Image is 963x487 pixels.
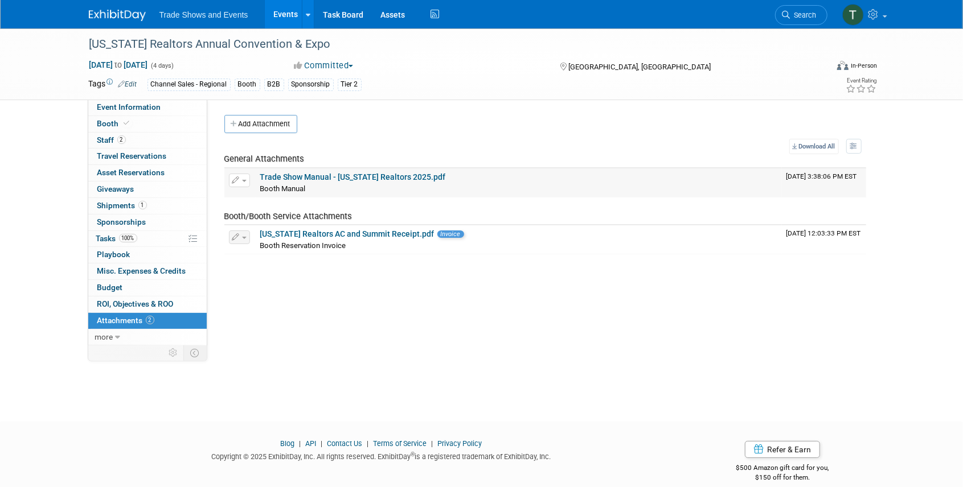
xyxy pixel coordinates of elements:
span: Asset Reservations [97,168,165,177]
a: Privacy Policy [437,439,482,448]
span: Trade Shows and Events [159,10,248,19]
a: Booth [88,116,207,132]
div: [US_STATE] Realtors Annual Convention & Expo [85,34,810,55]
span: Event Information [97,102,161,112]
div: $500 Amazon gift card for you, [691,456,875,482]
span: (4 days) [150,62,174,69]
a: Terms of Service [373,439,427,448]
span: Tasks [96,234,137,243]
i: Booth reservation complete [124,120,130,126]
a: Search [775,5,827,25]
div: In-Person [850,61,877,70]
a: Event Information [88,100,207,115]
a: API [305,439,316,448]
span: Sponsorships [97,217,146,226]
a: Contact Us [327,439,362,448]
a: Budget [88,280,207,296]
div: Event Format [760,59,878,76]
span: | [296,439,304,448]
span: to [113,60,124,69]
div: Booth [235,79,260,90]
span: [GEOGRAPHIC_DATA], [GEOGRAPHIC_DATA] [568,63,711,71]
span: Travel Reservations [97,151,167,160]
span: Upload Timestamp [786,229,861,237]
td: Upload Timestamp [782,225,866,254]
div: Channel Sales - Regional [147,79,231,90]
div: $150 off for them. [691,473,875,482]
span: 1 [138,201,147,209]
span: | [364,439,371,448]
a: Tasks100% [88,231,207,247]
sup: ® [411,451,415,457]
a: Refer & Earn [745,441,820,458]
div: Event Rating [846,78,876,84]
button: Committed [290,60,358,72]
span: more [95,332,113,341]
span: Booth Manual [260,184,306,193]
a: Giveaways [88,181,207,197]
a: more [88,329,207,345]
img: Tiff Wagner [842,4,864,26]
span: Upload Timestamp [786,172,857,180]
img: Format-Inperson.png [837,61,849,70]
span: Booth Reservation Invoice [260,241,346,250]
div: Copyright © 2025 ExhibitDay, Inc. All rights reserved. ExhibitDay is a registered trademark of Ex... [89,449,674,462]
span: Playbook [97,250,130,259]
a: Playbook [88,247,207,263]
span: Staff [97,135,126,145]
img: ExhibitDay [89,10,146,21]
span: Booth [97,119,132,128]
td: Toggle Event Tabs [183,345,207,360]
a: Staff2 [88,133,207,148]
span: Attachments [97,316,154,325]
span: Invoice [437,230,464,238]
a: ROI, Objectives & ROO [88,296,207,312]
a: Edit [118,80,137,88]
a: Asset Reservations [88,165,207,181]
span: Shipments [97,201,147,210]
span: Giveaways [97,184,134,193]
a: Sponsorships [88,214,207,230]
span: Budget [97,283,123,292]
span: Booth/Booth Service Attachments [224,211,353,221]
a: Shipments1 [88,198,207,214]
a: [US_STATE] Realtors AC and Summit Receipt.pdf [260,229,435,238]
span: | [318,439,325,448]
span: | [428,439,436,448]
span: ROI, Objectives & ROO [97,299,174,308]
span: Misc. Expenses & Credits [97,266,186,275]
span: 100% [119,234,137,242]
span: 2 [146,316,154,324]
td: Upload Timestamp [782,168,866,197]
a: Attachments2 [88,313,207,329]
span: General Attachments [224,154,305,164]
a: Trade Show Manual - [US_STATE] Realtors 2025.pdf [260,172,446,181]
a: Misc. Expenses & Credits [88,263,207,279]
div: Tier 2 [338,79,362,90]
a: Blog [280,439,294,448]
a: Download All [789,139,839,154]
td: Tags [89,78,137,91]
span: [DATE] [DATE] [89,60,149,70]
div: B2B [264,79,284,90]
div: Sponsorship [288,79,334,90]
a: Travel Reservations [88,148,207,164]
td: Personalize Event Tab Strip [164,345,184,360]
span: Search [790,11,817,19]
button: Add Attachment [224,115,297,133]
span: 2 [117,135,126,144]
